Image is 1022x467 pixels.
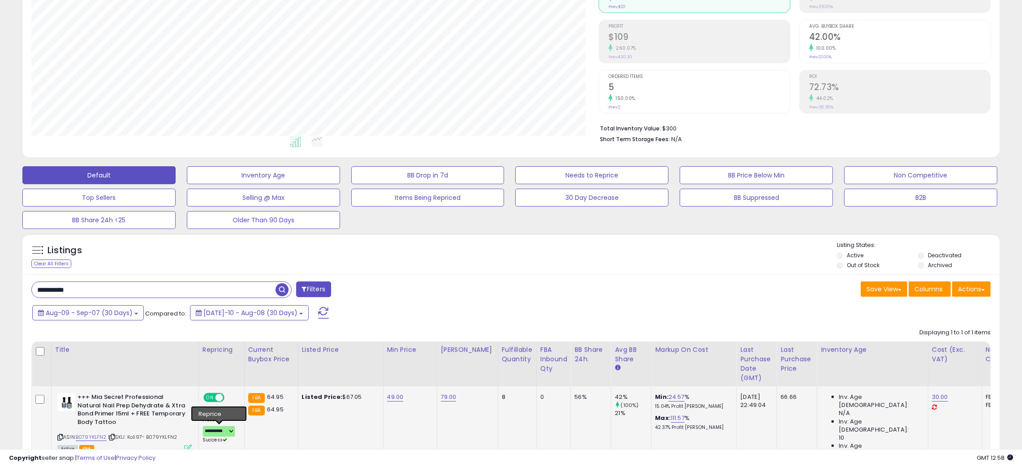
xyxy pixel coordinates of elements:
span: Compared to: [145,309,186,318]
div: Amazon AI * [203,407,237,415]
button: BB Price Below Min [680,166,833,184]
span: Avg. Buybox Share [809,24,990,29]
span: FBA [79,445,95,453]
button: Selling @ Max [187,189,340,207]
label: Out of Stock [847,261,880,269]
span: Inv. Age [DEMOGRAPHIC_DATA]: [839,393,921,409]
b: Total Inventory Value: [600,125,661,132]
div: Last Purchase Price [781,345,813,373]
div: 0 [540,393,564,401]
label: Deactivated [928,251,962,259]
strong: Copyright [9,454,42,462]
small: Prev: 2 [608,104,621,110]
span: 10 [839,434,844,442]
a: 79.00 [441,393,457,402]
small: Avg BB Share. [615,364,620,372]
button: BB Suppressed [680,189,833,207]
img: 419Htr+YcWL._SL40_.jpg [57,393,75,411]
small: 260.07% [612,45,636,52]
b: Listed Price: [302,393,343,401]
span: All listings currently available for purchase on Amazon [57,445,78,453]
h2: 5 [608,82,789,94]
div: [PERSON_NAME] [441,345,494,355]
a: Privacy Policy [116,454,155,462]
small: (100%) [621,402,639,409]
div: 42% [615,393,651,401]
div: Listed Price [302,345,379,355]
div: Current Buybox Price [248,345,294,364]
small: 150.00% [612,95,635,102]
b: Short Term Storage Fees: [600,135,670,143]
button: Inventory Age [187,166,340,184]
div: 56% [574,393,604,401]
h2: 42.00% [809,32,990,44]
th: The percentage added to the cost of goods (COGS) that forms the calculator for Min & Max prices. [651,342,737,386]
small: 100.00% [813,45,836,52]
a: 111.57 [671,414,685,423]
div: Inventory Age [821,345,924,355]
button: Filters [296,281,331,297]
span: N/A [839,409,850,417]
span: Ordered Items [608,74,789,79]
span: Success [203,437,227,443]
div: Title [55,345,195,355]
small: Prev: 50.50% [809,104,833,110]
a: Terms of Use [77,454,115,462]
div: FBA: 4 [986,393,1015,401]
div: 8 [502,393,530,401]
span: [DATE]-10 - Aug-08 (30 Days) [203,308,298,317]
div: % [655,393,729,410]
span: ROI [809,74,990,79]
span: Inv. Age [DEMOGRAPHIC_DATA]: [839,418,921,434]
div: 21% [615,409,651,417]
div: FBM: 2 [986,401,1015,409]
small: Prev: 25.00% [809,4,833,9]
div: [DATE] 22:49:04 [740,393,770,409]
span: 64.95 [267,393,284,401]
small: Prev: $121 [608,4,625,9]
div: Last Purchase Date (GMT) [740,345,773,383]
h2: $109 [608,32,789,44]
button: B2B [844,189,997,207]
span: | SKU: Koli97- B079YKLFN2 [108,433,177,441]
div: Min Price [387,345,433,355]
div: Avg BB Share [615,345,647,364]
button: Needs to Reprice [515,166,668,184]
a: B079YKLFN2 [76,433,107,441]
small: 44.02% [813,95,833,102]
div: Preset: [203,417,237,443]
span: 2025-09-10 12:58 GMT [977,454,1013,462]
button: Top Sellers [22,189,176,207]
span: Aug-09 - Sep-07 (30 Days) [46,308,133,317]
div: Repricing [203,345,241,355]
li: $300 [600,122,984,133]
p: 15.04% Profit [PERSON_NAME] [655,403,729,410]
span: Profit [608,24,789,29]
div: FBA inbound Qty [540,345,567,373]
button: Columns [909,281,951,297]
button: Aug-09 - Sep-07 (30 Days) [32,305,144,320]
button: Non Competitive [844,166,997,184]
div: Num of Comp. [986,345,1018,364]
div: 66.66 [781,393,810,401]
button: 30 Day Decrease [515,189,668,207]
b: +++ Mia Secret Professional Natural Nail Prep Dehydrate & Xtra Bond Primer 15ml + FREE Temporary ... [78,393,186,428]
div: seller snap | | [9,454,155,463]
button: Older Than 90 Days [187,211,340,229]
small: FBA [248,393,265,403]
button: Items Being Repriced [351,189,505,207]
div: % [655,414,729,431]
button: Default [22,166,176,184]
button: BB Drop in 7d [351,166,505,184]
b: Max: [655,414,671,422]
a: 24.57 [668,393,685,402]
h2: 72.73% [809,82,990,94]
div: Cost (Exc. VAT) [932,345,978,364]
small: Prev: 21.00% [809,54,832,60]
div: Clear All Filters [31,259,71,268]
span: OFF [223,394,237,402]
small: Prev: $30.30 [608,54,632,60]
span: Columns [914,285,943,294]
b: Min: [655,393,668,401]
button: [DATE]-10 - Aug-08 (30 Days) [190,305,309,320]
